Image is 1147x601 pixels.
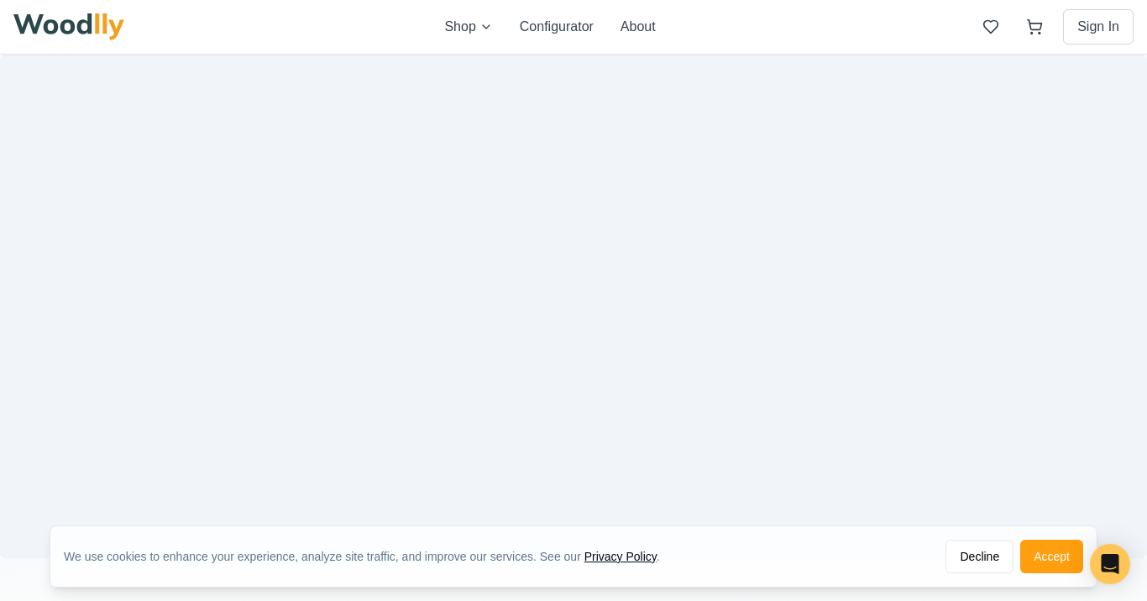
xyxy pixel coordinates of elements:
[621,17,656,37] button: About
[1090,544,1130,584] div: Open Intercom Messenger
[1063,9,1134,44] button: Sign In
[520,17,594,37] button: Configurator
[64,548,673,565] div: We use cookies to enhance your experience, analyze site traffic, and improve our services. See our .
[584,550,657,563] a: Privacy Policy
[13,13,124,40] img: Woodlly
[444,17,492,37] button: Shop
[945,540,1013,573] button: Decline
[1020,540,1083,573] button: Accept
